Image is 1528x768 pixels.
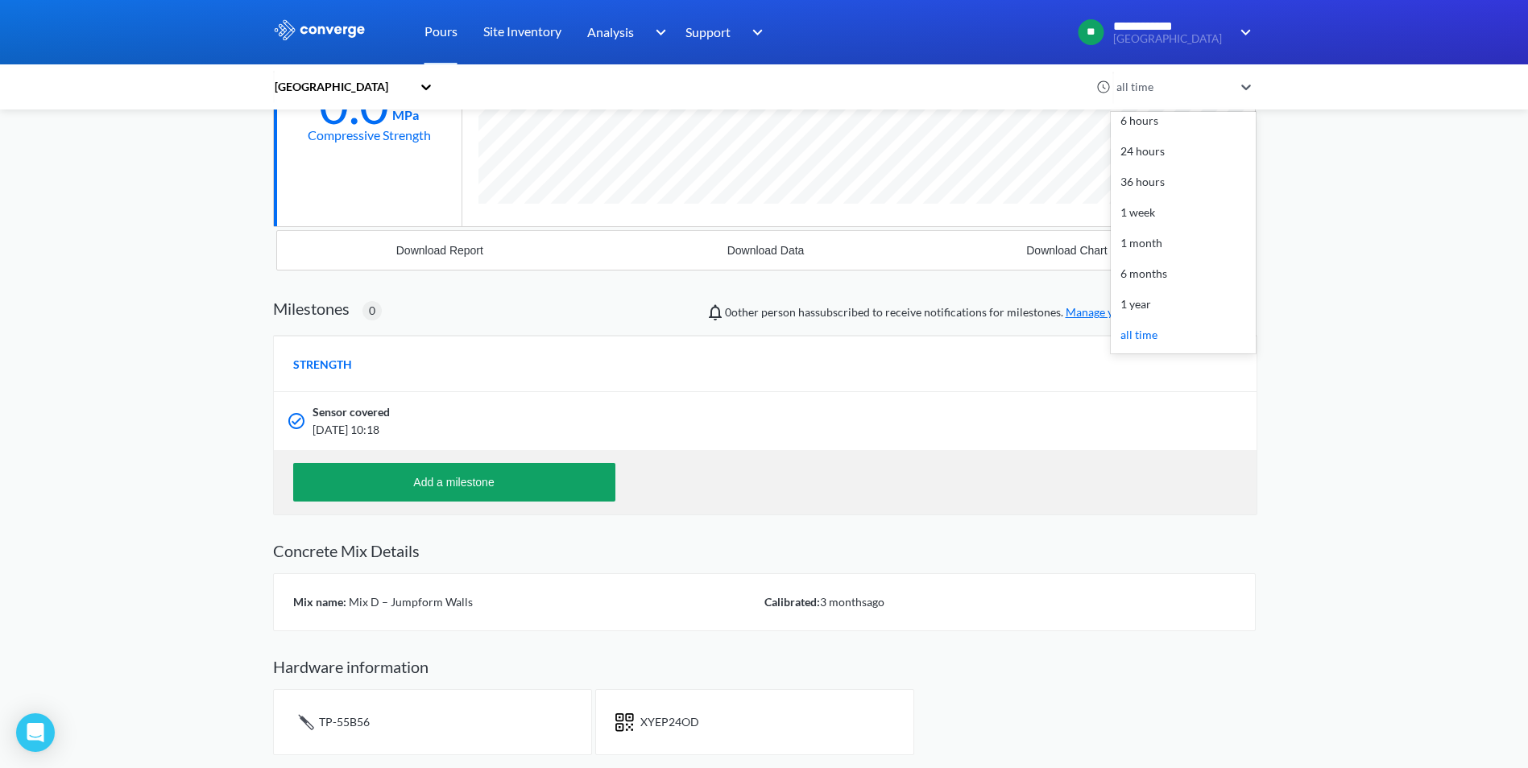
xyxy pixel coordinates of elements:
img: downArrow.svg [1230,23,1256,42]
span: TP-55B56 [319,715,370,729]
span: 0 other [725,305,759,319]
span: Support [685,22,731,42]
span: 0 [369,302,375,320]
button: Download Report [277,231,603,270]
span: person has subscribed to receive notifications for milestones. [725,303,1256,321]
span: XYEP24OD [640,715,699,729]
div: 24 hours [1111,136,1256,167]
img: notifications-icon.svg [706,303,725,322]
button: Download Data [603,231,929,270]
h2: Concrete Mix Details [273,541,1256,560]
span: [GEOGRAPHIC_DATA] [1113,33,1230,45]
div: all time [1111,320,1256,350]
div: 6 months [1111,258,1256,289]
div: all time [1112,78,1233,96]
span: [DATE] 10:18 [313,421,1042,439]
span: Analysis [587,22,634,42]
span: 3 months ago [820,595,884,609]
img: icon-tail.svg [293,709,319,735]
div: Download Chart as Image [1026,244,1157,257]
div: 36 hours [1111,167,1256,197]
span: Calibrated: [764,595,820,609]
div: 1 week [1111,197,1256,228]
div: 1 month [1111,228,1256,258]
div: Download Report [396,244,483,257]
span: STRENGTH [293,356,352,374]
span: Mix D – Jumpform Walls [346,595,473,609]
img: icon-short-text.svg [615,712,634,732]
img: icon-clock.svg [1096,80,1111,94]
span: Mix name: [293,595,346,609]
button: Add a milestone [293,463,615,502]
div: 6 hours [1111,105,1256,136]
img: downArrow.svg [742,23,768,42]
img: logo_ewhite.svg [273,19,366,40]
span: Sensor covered [313,403,390,421]
a: Manage your notification preferences. [1066,305,1256,319]
button: Download Chart as Image [929,231,1255,270]
div: Compressive Strength [308,125,431,145]
img: downArrow.svg [644,23,670,42]
div: Download Data [727,244,805,257]
h2: Milestones [273,299,350,318]
div: [GEOGRAPHIC_DATA] [273,78,412,96]
div: Open Intercom Messenger [16,713,55,752]
h2: Hardware information [273,657,1256,676]
div: 1 year [1111,289,1256,320]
